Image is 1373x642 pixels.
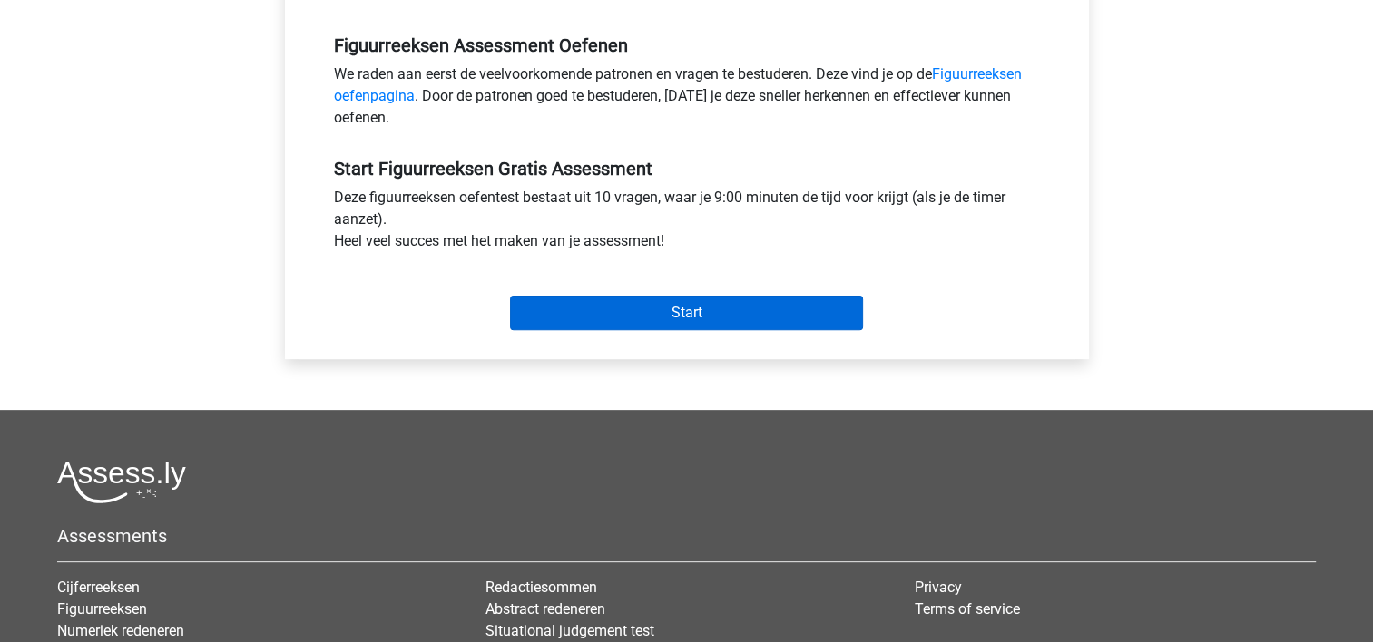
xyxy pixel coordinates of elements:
a: Cijferreeksen [57,579,140,596]
a: Abstract redeneren [485,600,605,618]
a: Terms of service [915,600,1020,618]
img: Assessly logo [57,461,186,503]
a: Figuurreeksen [57,600,147,618]
div: Deze figuurreeksen oefentest bestaat uit 10 vragen, waar je 9:00 minuten de tijd voor krijgt (als... [320,187,1054,259]
a: Numeriek redeneren [57,622,184,639]
h5: Start Figuurreeksen Gratis Assessment [334,158,1040,180]
a: Situational judgement test [485,622,654,639]
a: Privacy [915,579,962,596]
input: Start [510,296,863,330]
h5: Figuurreeksen Assessment Oefenen [334,34,1040,56]
a: Redactiesommen [485,579,597,596]
h5: Assessments [57,525,1316,547]
div: We raden aan eerst de veelvoorkomende patronen en vragen te bestuderen. Deze vind je op de . Door... [320,63,1054,136]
